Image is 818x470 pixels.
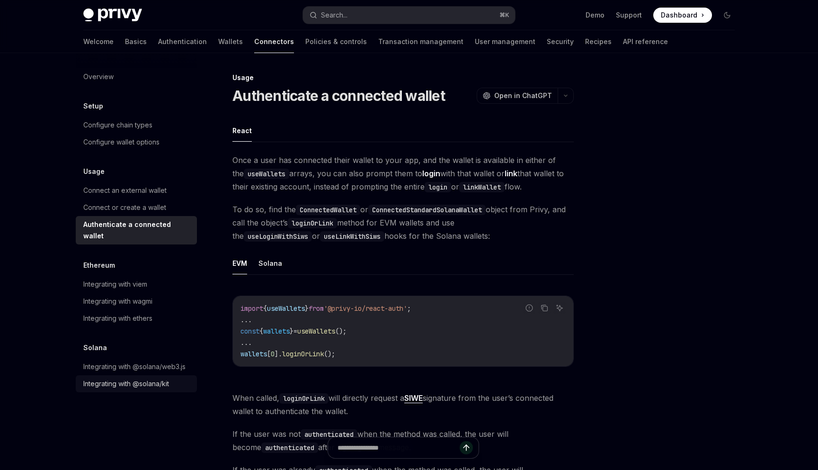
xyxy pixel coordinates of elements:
[499,11,509,19] span: ⌘ K
[335,327,347,335] span: ();
[232,427,574,454] span: If the user was not when the method was called, the user will become after signing the message.
[321,9,347,21] div: Search...
[378,30,463,53] a: Transaction management
[586,10,605,20] a: Demo
[83,378,169,389] div: Integrating with @solana/kit
[244,169,289,179] code: useWallets
[83,166,105,177] h5: Usage
[585,30,612,53] a: Recipes
[282,350,324,358] span: loginOrLink
[254,30,294,53] a: Connectors
[538,302,551,314] button: Copy the contents from the code block
[232,203,574,243] span: To do so, find the or object from Privy, and call the object’s method for EVM wallets and use the...
[76,199,197,216] a: Connect or create a wallet
[83,202,166,213] div: Connect or create a wallet
[296,205,360,215] code: ConnectedWallet
[218,30,243,53] a: Wallets
[83,279,147,290] div: Integrating with viem
[547,30,574,53] a: Security
[263,327,290,335] span: wallets
[616,10,642,20] a: Support
[368,205,486,215] code: ConnectedStandardSolanaWallet
[293,327,297,335] span: =
[240,327,259,335] span: const
[460,441,473,454] button: Send message
[305,304,309,313] span: }
[83,9,142,22] img: dark logo
[258,252,282,274] button: Solana
[279,393,329,404] code: loginOrLink
[83,219,191,242] div: Authenticate a connected wallet
[83,30,114,53] a: Welcome
[271,350,275,358] span: 0
[244,231,312,242] code: useLoginWithSiws
[407,304,411,313] span: ;
[232,252,247,274] button: EVM
[267,304,305,313] span: useWallets
[76,293,197,310] a: Integrating with wagmi
[76,182,197,199] a: Connect an external wallet
[324,304,407,313] span: '@privy-io/react-auth'
[320,231,384,242] code: useLinkWithSiws
[76,358,197,375] a: Integrating with @solana/web3.js
[475,30,535,53] a: User management
[275,350,282,358] span: ].
[83,71,114,82] div: Overview
[425,182,451,192] code: login
[76,375,197,392] a: Integrating with @solana/kit
[267,350,271,358] span: [
[240,350,267,358] span: wallets
[305,30,367,53] a: Policies & controls
[83,185,167,196] div: Connect an external wallet
[76,216,197,244] a: Authenticate a connected wallet
[83,260,115,271] h5: Ethereum
[324,350,335,358] span: ();
[553,302,566,314] button: Ask AI
[83,361,186,372] div: Integrating with @solana/web3.js
[76,134,197,151] a: Configure wallet options
[422,169,440,178] strong: login
[623,30,668,53] a: API reference
[309,304,324,313] span: from
[301,429,357,440] code: authenticated
[76,117,197,134] a: Configure chain types
[505,169,517,178] strong: link
[459,182,505,192] code: linkWallet
[83,313,152,324] div: Integrating with ethers
[76,310,197,327] a: Integrating with ethers
[263,304,267,313] span: {
[76,68,197,85] a: Overview
[158,30,207,53] a: Authentication
[83,119,152,131] div: Configure chain types
[477,88,558,104] button: Open in ChatGPT
[240,316,252,324] span: ...
[83,100,103,112] h5: Setup
[494,91,552,100] span: Open in ChatGPT
[404,393,423,403] a: SIWE
[653,8,712,23] a: Dashboard
[232,391,574,418] span: When called, will directly request a signature from the user’s connected wallet to authenticate t...
[259,327,263,335] span: {
[523,302,535,314] button: Report incorrect code
[240,304,263,313] span: import
[661,10,697,20] span: Dashboard
[232,73,574,82] div: Usage
[297,327,335,335] span: useWallets
[83,296,152,307] div: Integrating with wagmi
[83,136,160,148] div: Configure wallet options
[232,119,252,142] button: React
[76,276,197,293] a: Integrating with viem
[232,87,445,104] h1: Authenticate a connected wallet
[232,154,574,193] span: Once a user has connected their wallet to your app, and the wallet is available in either of the ...
[288,218,337,228] code: loginOrLink
[125,30,147,53] a: Basics
[303,7,515,24] button: Search...⌘K
[720,8,735,23] button: Toggle dark mode
[240,338,252,347] span: ...
[83,342,107,353] h5: Solana
[290,327,293,335] span: }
